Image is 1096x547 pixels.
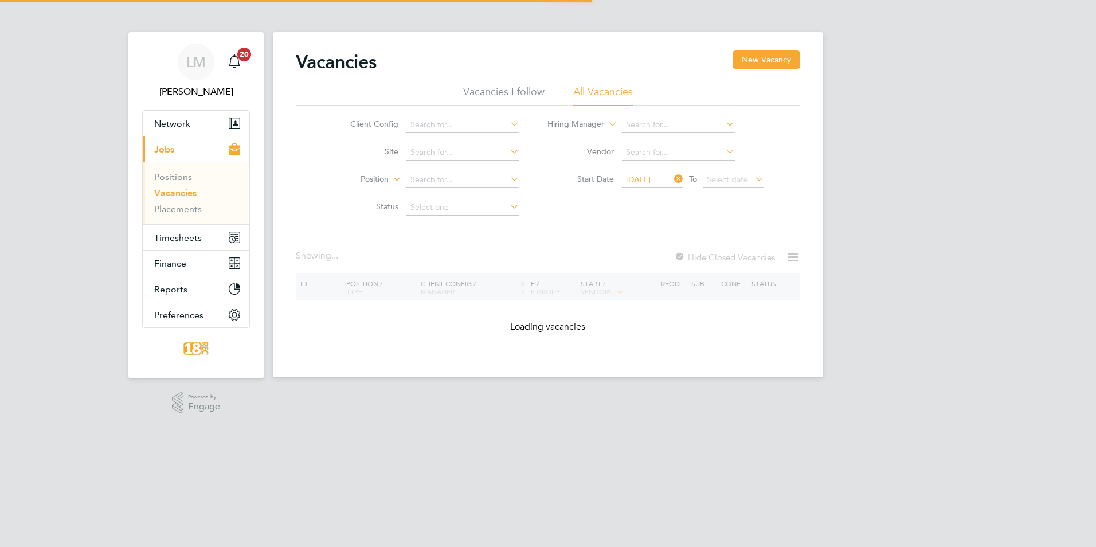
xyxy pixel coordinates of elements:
[622,144,735,161] input: Search for...
[323,174,389,185] label: Position
[154,310,203,321] span: Preferences
[674,252,775,263] label: Hide Closed Vacancies
[707,174,748,185] span: Select date
[154,204,202,214] a: Placements
[142,44,250,99] a: LM[PERSON_NAME]
[332,201,398,212] label: Status
[296,250,340,262] div: Showing
[406,172,519,188] input: Search for...
[186,54,206,69] span: LM
[223,44,246,80] a: 20
[548,174,614,184] label: Start Date
[143,251,249,276] button: Finance
[143,136,249,162] button: Jobs
[154,118,190,129] span: Network
[686,171,700,186] span: To
[143,302,249,327] button: Preferences
[143,225,249,250] button: Timesheets
[154,284,187,295] span: Reports
[142,339,250,358] a: Go to home page
[573,85,633,106] li: All Vacancies
[188,392,220,402] span: Powered by
[142,85,250,99] span: Libby Murphy
[172,392,221,414] a: Powered byEngage
[733,50,800,69] button: New Vacancy
[406,144,519,161] input: Search for...
[406,117,519,133] input: Search for...
[143,111,249,136] button: Network
[154,171,192,182] a: Positions
[406,200,519,216] input: Select one
[548,146,614,157] label: Vendor
[237,48,251,61] span: 20
[296,50,377,73] h2: Vacancies
[332,146,398,157] label: Site
[331,250,338,261] span: ...
[154,187,197,198] a: Vacancies
[143,276,249,302] button: Reports
[154,144,174,155] span: Jobs
[143,162,249,224] div: Jobs
[622,117,735,133] input: Search for...
[463,85,545,106] li: Vacancies I follow
[181,339,212,358] img: 18rec-logo-retina.png
[332,119,398,129] label: Client Config
[538,119,604,130] label: Hiring Manager
[188,402,220,412] span: Engage
[154,258,186,269] span: Finance
[626,174,651,185] span: [DATE]
[154,232,202,243] span: Timesheets
[128,32,264,378] nav: Main navigation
